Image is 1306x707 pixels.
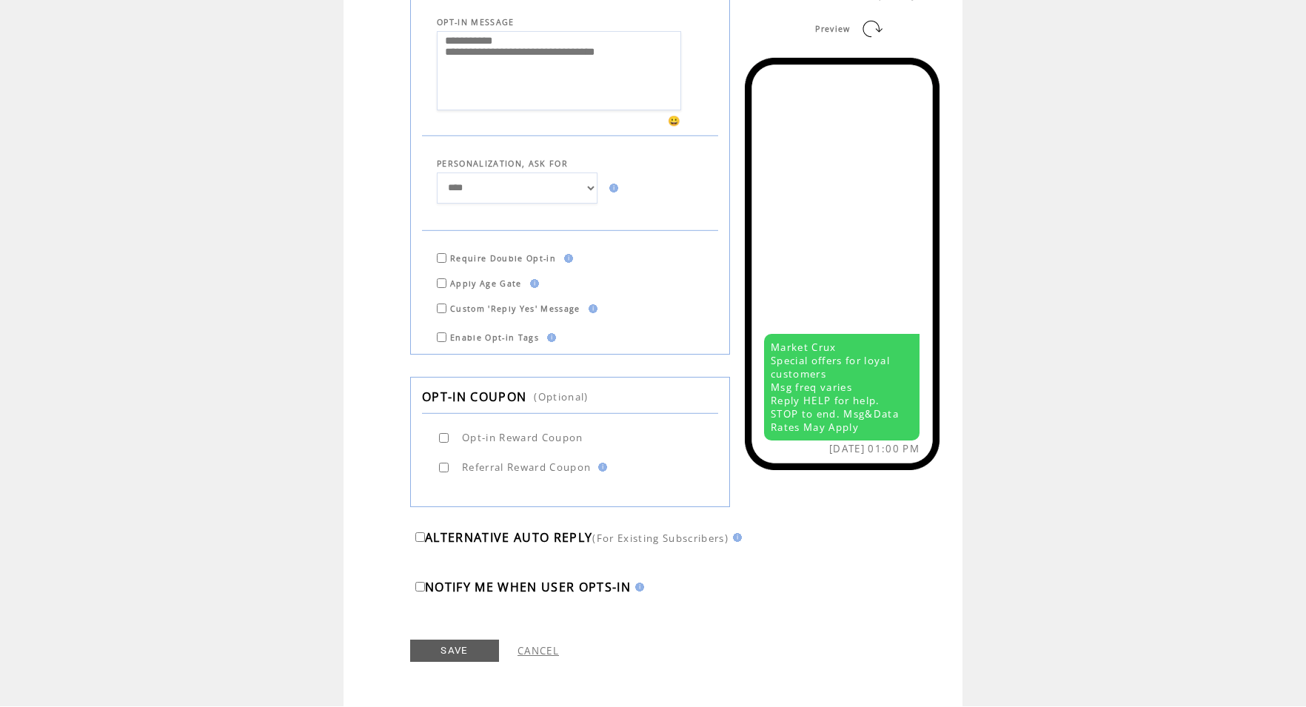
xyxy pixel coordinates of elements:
img: help.gif [543,333,556,342]
a: CANCEL [518,644,559,657]
a: SAVE [410,640,499,662]
span: Referral Reward Coupon [462,460,591,474]
span: 😀 [668,114,681,127]
img: help.gif [631,583,644,592]
img: help.gif [594,463,607,472]
span: Opt-in Reward Coupon [462,431,583,444]
img: help.gif [605,184,618,192]
span: (For Existing Subscribers) [592,532,729,545]
span: PERSONALIZATION, ASK FOR [437,158,568,169]
span: OPT-IN COUPON [422,389,526,405]
img: help.gif [584,304,597,313]
img: help.gif [560,254,573,263]
span: OPT-IN MESSAGE [437,17,515,27]
span: [DATE] 01:00 PM [829,442,920,455]
span: Enable Opt-in Tags [450,332,539,343]
span: Apply Age Gate [450,278,522,289]
span: NOTIFY ME WHEN USER OPTS-IN [425,579,631,595]
span: (Optional) [534,390,588,403]
span: Market Crux Special offers for loyal customers Msg freq varies Reply HELP for help. STOP to end. ... [771,341,899,434]
span: Preview [815,24,850,34]
span: Require Double Opt-in [450,253,556,264]
img: help.gif [526,279,539,288]
span: ALTERNATIVE AUTO REPLY [425,529,592,546]
span: Custom 'Reply Yes' Message [450,304,580,314]
img: help.gif [729,533,742,542]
